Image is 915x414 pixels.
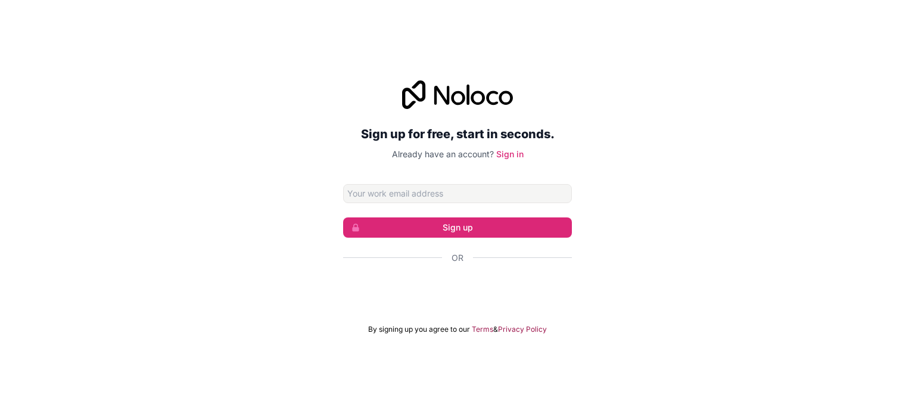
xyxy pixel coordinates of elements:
a: Terms [472,325,493,334]
span: By signing up you agree to our [368,325,470,334]
h2: Sign up for free, start in seconds. [343,123,572,145]
input: Email address [343,184,572,203]
span: Or [452,252,463,264]
iframe: Sign in with Google Button [337,277,578,303]
span: Already have an account? [392,149,494,159]
button: Sign up [343,217,572,238]
a: Privacy Policy [498,325,547,334]
span: & [493,325,498,334]
a: Sign in [496,149,524,159]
